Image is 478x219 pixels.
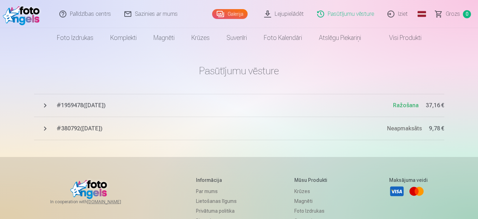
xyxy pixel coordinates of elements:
button: #380792([DATE])Neapmaksāts9,78 € [34,117,444,140]
a: Foto izdrukas [48,28,102,48]
a: Par mums [196,186,237,196]
a: Atslēgu piekariņi [310,28,369,48]
a: Suvenīri [218,28,255,48]
a: Foto izdrukas [294,206,331,216]
button: #1959478([DATE])Ražošana37,16 € [34,94,444,117]
a: Mastercard [409,184,424,199]
a: Lietošanas līgums [196,196,237,206]
a: Komplekti [102,28,145,48]
a: Galerija [212,9,248,19]
h1: Pasūtījumu vēsture [34,64,444,77]
a: Visa [389,184,405,199]
span: In cooperation with [50,199,138,205]
a: [DOMAIN_NAME] [87,199,138,205]
a: Foto kalendāri [255,28,310,48]
span: 37,16 € [426,101,444,110]
span: 0 [463,10,471,18]
span: 9,78 € [429,124,444,133]
span: Grozs [446,10,460,18]
h5: Maksājuma veidi [389,177,428,184]
a: Magnēti [145,28,183,48]
span: Ražošana [393,102,419,109]
h5: Informācija [196,177,237,184]
img: /fa1 [3,3,43,25]
span: # 380792 ( [DATE] ) [57,124,387,133]
a: Privātuma politika [196,206,237,216]
a: Magnēti [294,196,331,206]
span: # 1959478 ( [DATE] ) [57,101,393,110]
a: Krūzes [183,28,218,48]
span: Neapmaksāts [387,125,422,132]
a: Krūzes [294,186,331,196]
a: Visi produkti [369,28,430,48]
h5: Mūsu produkti [294,177,331,184]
